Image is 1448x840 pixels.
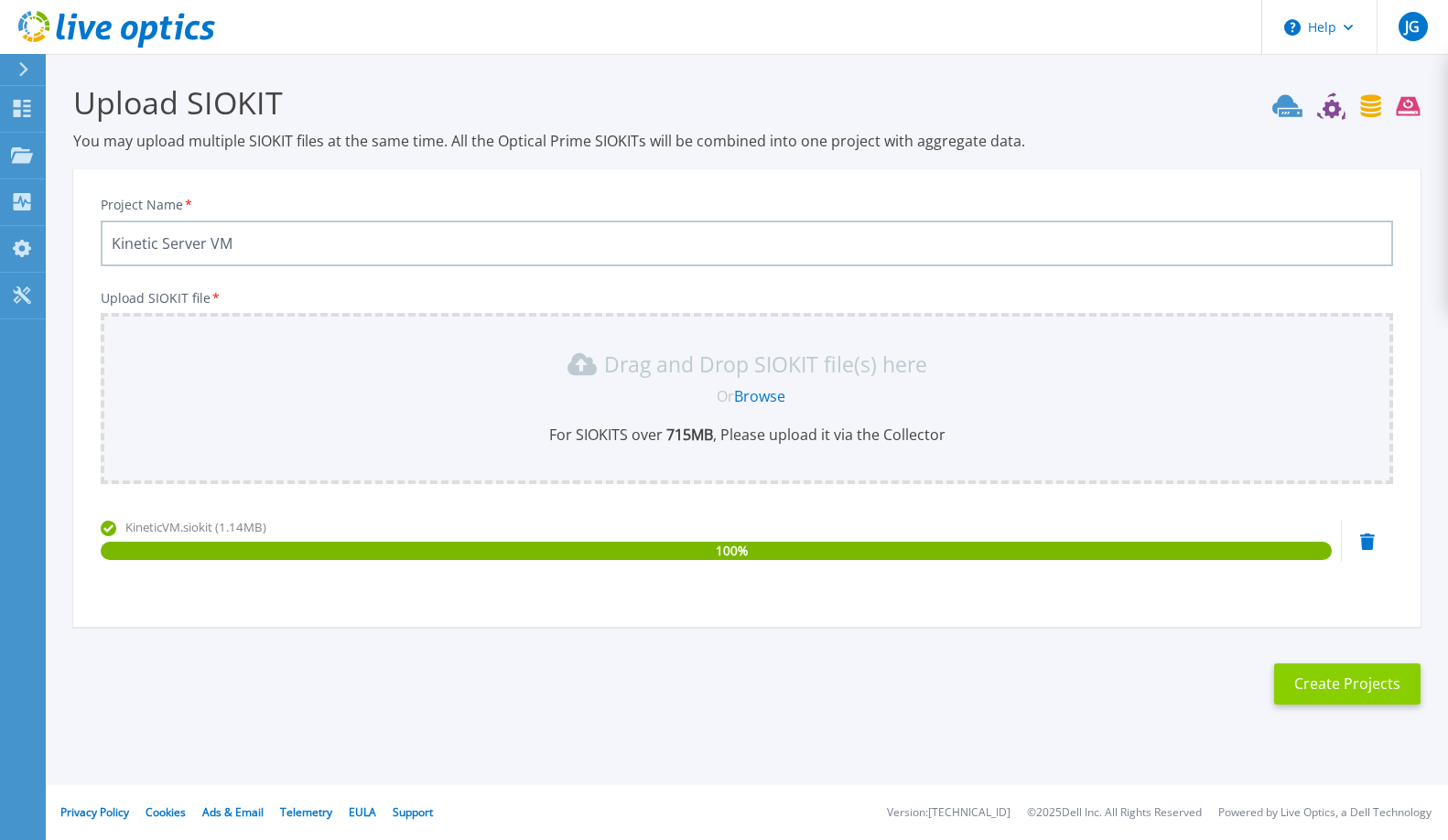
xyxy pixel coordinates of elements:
div: Drag and Drop SIOKIT file(s) here OrBrowseFor SIOKITS over 715MB, Please upload it via the Collector [112,350,1382,445]
input: Enter Project Name [101,221,1393,266]
p: You may upload multiple SIOKIT files at the same time. All the Optical Prime SIOKITs will be comb... [73,131,1421,151]
li: © 2025 Dell Inc. All Rights Reserved [1027,807,1202,819]
p: Drag and Drop SIOKIT file(s) here [604,355,927,373]
a: EULA [349,804,376,820]
span: KineticVM.siokit (1.14MB) [125,519,266,535]
button: Create Projects [1274,663,1421,705]
li: Powered by Live Optics, a Dell Technology [1218,807,1432,819]
li: Version: [TECHNICAL_ID] [887,807,1010,819]
a: Cookies [146,804,186,820]
a: Support [393,804,433,820]
span: Or [717,386,734,406]
span: 100 % [716,542,748,560]
a: Telemetry [280,804,332,820]
a: Ads & Email [202,804,264,820]
p: For SIOKITS over , Please upload it via the Collector [112,425,1382,445]
a: Browse [734,386,785,406]
p: Upload SIOKIT file [101,291,1393,306]
b: 715 MB [663,425,713,445]
span: JG [1405,19,1420,34]
label: Project Name [101,199,194,211]
h3: Upload SIOKIT [73,81,1421,124]
a: Privacy Policy [60,804,129,820]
